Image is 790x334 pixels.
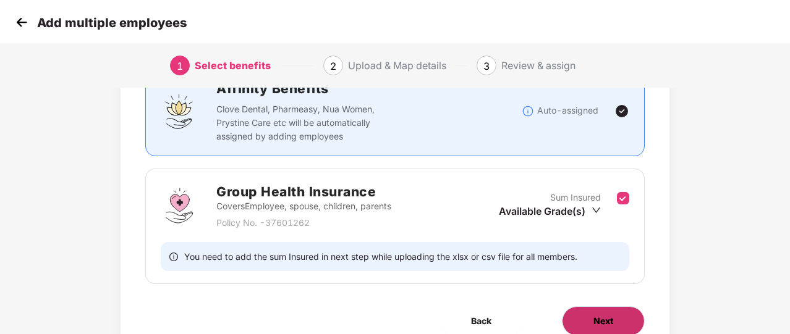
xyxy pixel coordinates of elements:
[550,191,601,204] p: Sum Insured
[522,105,534,117] img: svg+xml;base64,PHN2ZyBpZD0iSW5mb18tXzMyeDMyIiBkYXRhLW5hbWU9IkluZm8gLSAzMngzMiIgeG1sbnM9Imh0dHA6Ly...
[161,93,198,130] img: svg+xml;base64,PHN2ZyBpZD0iQWZmaW5pdHlfQmVuZWZpdHMiIGRhdGEtbmFtZT0iQWZmaW5pdHkgQmVuZWZpdHMiIHhtbG...
[216,216,391,230] p: Policy No. - 37601262
[483,60,490,72] span: 3
[499,204,601,218] div: Available Grade(s)
[12,13,31,31] img: svg+xml;base64,PHN2ZyB4bWxucz0iaHR0cDovL3d3dy53My5vcmcvMjAwMC9zdmciIHdpZHRoPSIzMCIgaGVpZ2h0PSIzMC...
[216,78,522,99] h2: Affinity Benefits
[216,199,391,213] p: Covers Employee, spouse, children, parents
[593,314,613,328] span: Next
[501,56,576,75] div: Review & assign
[537,104,598,117] p: Auto-assigned
[614,104,629,119] img: svg+xml;base64,PHN2ZyBpZD0iVGljay0yNHgyNCIgeG1sbnM9Imh0dHA6Ly93d3cudzMub3JnLzIwMDAvc3ZnIiB3aWR0aD...
[184,251,577,262] span: You need to add the sum Insured in next step while uploading the xlsx or csv file for all members.
[330,60,336,72] span: 2
[216,102,399,143] p: Clove Dental, Pharmeasy, Nua Women, Prystine Care etc will be automatically assigned by adding em...
[216,182,391,202] h2: Group Health Insurance
[37,15,187,30] p: Add multiple employees
[161,187,198,224] img: svg+xml;base64,PHN2ZyBpZD0iR3JvdXBfSGVhbHRoX0luc3VyYW5jZSIgZGF0YS1uYW1lPSJHcm91cCBIZWFsdGggSW5zdX...
[195,56,271,75] div: Select benefits
[177,60,183,72] span: 1
[471,314,491,328] span: Back
[169,251,178,262] span: info-circle
[592,206,601,215] span: down
[348,56,446,75] div: Upload & Map details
